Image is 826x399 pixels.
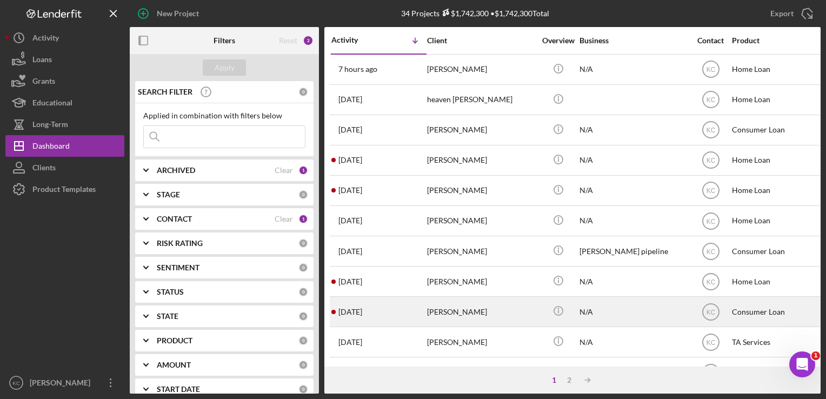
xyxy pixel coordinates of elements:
[706,127,715,134] text: KC
[338,186,362,195] time: 2025-09-21 15:10
[427,237,535,265] div: [PERSON_NAME]
[298,165,308,175] div: 1
[298,87,308,97] div: 0
[338,277,362,286] time: 2025-09-12 17:33
[338,216,362,225] time: 2025-09-16 18:11
[298,263,308,272] div: 0
[5,135,124,157] a: Dashboard
[5,92,124,114] button: Educational
[130,3,210,24] button: New Project
[439,9,489,18] div: $1,742,300
[427,85,535,114] div: heaven [PERSON_NAME]
[5,49,124,70] button: Loans
[12,380,19,386] text: KC
[203,59,246,76] button: Apply
[32,27,59,51] div: Activity
[427,36,535,45] div: Client
[579,176,688,205] div: N/A
[298,336,308,345] div: 0
[5,372,124,394] button: KC[PERSON_NAME]
[298,214,308,224] div: 1
[690,36,731,45] div: Contact
[32,114,68,138] div: Long-Term
[338,338,362,347] time: 2025-08-21 19:13
[579,207,688,235] div: N/A
[706,338,715,346] text: KC
[32,157,56,181] div: Clients
[32,92,72,116] div: Educational
[298,384,308,394] div: 0
[5,114,124,135] button: Long-Term
[5,27,124,49] button: Activity
[32,135,70,159] div: Dashboard
[157,239,203,248] b: RISK RATING
[770,3,794,24] div: Export
[538,36,578,45] div: Overview
[789,351,815,377] iframe: Intercom live chat
[215,59,235,76] div: Apply
[157,263,199,272] b: SENTIMENT
[298,287,308,297] div: 0
[298,238,308,248] div: 0
[427,176,535,205] div: [PERSON_NAME]
[338,156,362,164] time: 2025-09-23 22:38
[338,95,362,104] time: 2025-10-02 21:28
[706,278,715,285] text: KC
[427,207,535,235] div: [PERSON_NAME]
[706,96,715,104] text: KC
[338,247,362,256] time: 2025-09-15 19:35
[706,66,715,74] text: KC
[811,351,820,360] span: 1
[303,35,314,46] div: 2
[298,360,308,370] div: 0
[579,328,688,356] div: N/A
[338,308,362,316] time: 2025-09-09 04:26
[138,88,192,96] b: SEARCH FILTER
[706,308,715,316] text: KC
[427,358,535,387] div: [PERSON_NAME]
[427,267,535,296] div: [PERSON_NAME]
[157,3,199,24] div: New Project
[214,36,235,45] b: Filters
[579,297,688,326] div: N/A
[427,297,535,326] div: [PERSON_NAME]
[157,385,200,394] b: START DATE
[157,288,184,296] b: STATUS
[579,36,688,45] div: Business
[32,70,55,95] div: Grants
[157,190,180,199] b: STAGE
[338,65,377,74] time: 2025-10-09 13:51
[579,116,688,144] div: N/A
[706,248,715,255] text: KC
[706,157,715,164] text: KC
[5,178,124,200] button: Product Templates
[331,36,379,44] div: Activity
[706,217,715,225] text: KC
[32,178,96,203] div: Product Templates
[157,336,192,345] b: PRODUCT
[760,3,821,24] button: Export
[427,328,535,356] div: [PERSON_NAME]
[157,215,192,223] b: CONTACT
[275,166,293,175] div: Clear
[579,267,688,296] div: N/A
[27,372,97,396] div: [PERSON_NAME]
[547,376,562,384] div: 1
[427,55,535,84] div: [PERSON_NAME]
[427,146,535,175] div: [PERSON_NAME]
[579,55,688,84] div: N/A
[401,9,549,18] div: 34 Projects • $1,742,300 Total
[157,361,191,369] b: AMOUNT
[427,116,535,144] div: [PERSON_NAME]
[157,166,195,175] b: ARCHIVED
[298,190,308,199] div: 0
[5,70,124,92] a: Grants
[338,125,362,134] time: 2025-09-25 18:51
[5,157,124,178] button: Clients
[706,187,715,195] text: KC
